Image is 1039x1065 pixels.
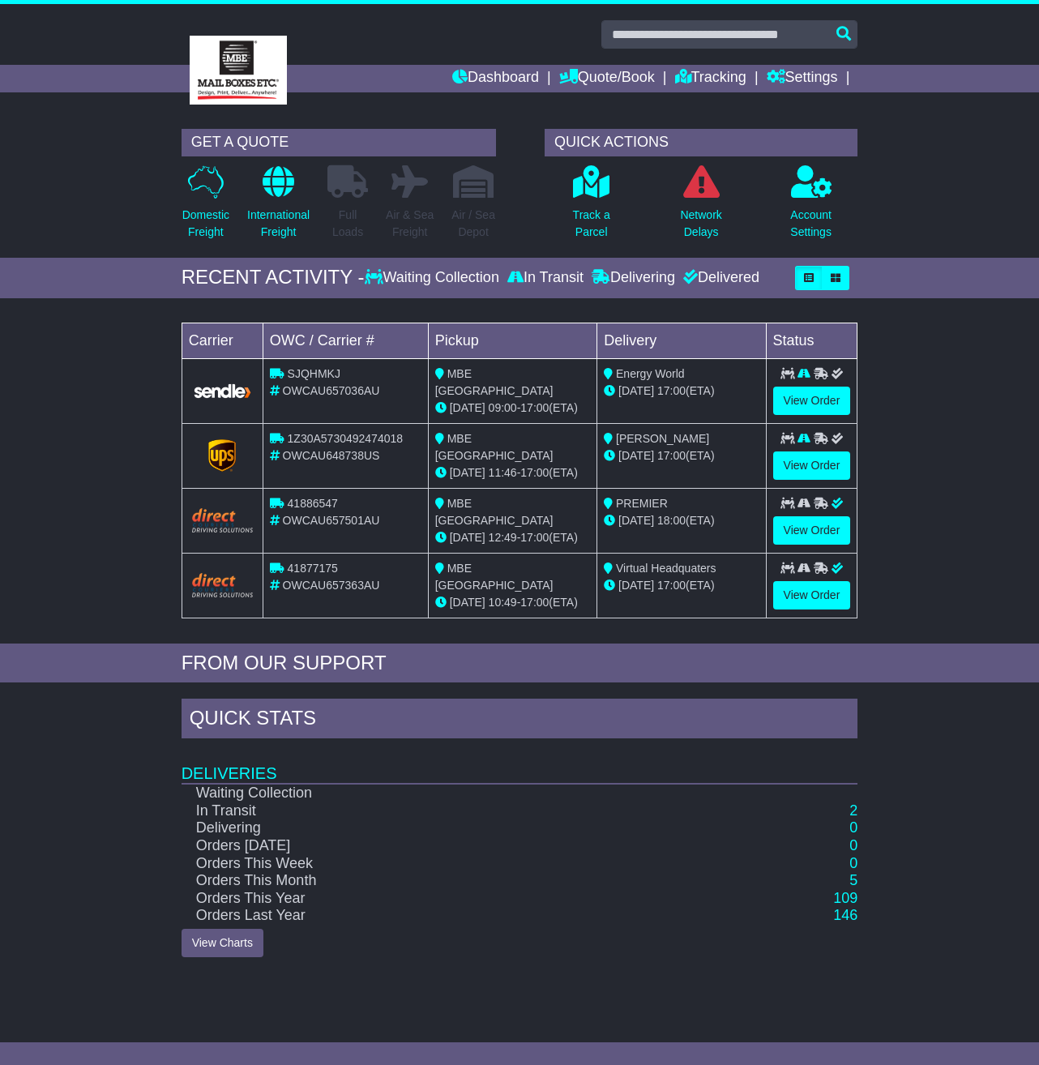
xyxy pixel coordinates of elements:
[288,497,338,510] span: 41886547
[182,872,707,890] td: Orders This Month
[450,596,485,609] span: [DATE]
[680,207,721,241] p: Network Delays
[618,579,654,592] span: [DATE]
[182,784,707,802] td: Waiting Collection
[365,269,503,287] div: Waiting Collection
[182,855,707,873] td: Orders This Week
[604,383,759,400] div: (ETA)
[520,596,549,609] span: 17:00
[616,497,668,510] span: PREMIER
[618,514,654,527] span: [DATE]
[616,562,716,575] span: Virtual Headquaters
[435,497,554,527] span: MBE [GEOGRAPHIC_DATA]
[833,890,857,906] a: 109
[435,464,590,481] div: - (ETA)
[386,207,434,241] p: Air & Sea Freight
[192,508,253,532] img: Direct.png
[679,269,759,287] div: Delivered
[283,384,380,397] span: OWCAU657036AU
[182,742,858,784] td: Deliveries
[849,819,857,836] a: 0
[767,65,838,92] a: Settings
[435,400,590,417] div: - (ETA)
[604,512,759,529] div: (ETA)
[597,323,766,358] td: Delivery
[182,652,858,675] div: FROM OUR SUPPORT
[451,207,495,241] p: Air / Sea Depot
[182,129,496,156] div: GET A QUOTE
[489,596,517,609] span: 10:49
[283,579,380,592] span: OWCAU657363AU
[450,466,485,479] span: [DATE]
[435,594,590,611] div: - (ETA)
[849,837,857,853] a: 0
[435,562,554,592] span: MBE [GEOGRAPHIC_DATA]
[657,514,686,527] span: 18:00
[452,65,539,92] a: Dashboard
[616,367,685,380] span: Energy World
[489,466,517,479] span: 11:46
[182,266,365,289] div: RECENT ACTIVITY -
[503,269,588,287] div: In Transit
[435,529,590,546] div: - (ETA)
[849,802,857,819] a: 2
[208,439,236,472] img: GetCarrierServiceLogo
[192,573,253,597] img: Direct.png
[182,890,707,908] td: Orders This Year
[263,323,428,358] td: OWC / Carrier #
[283,514,380,527] span: OWCAU657501AU
[182,819,707,837] td: Delivering
[849,872,857,888] a: 5
[766,323,857,358] td: Status
[520,466,549,479] span: 17:00
[288,562,338,575] span: 41877175
[288,432,403,445] span: 1Z30A5730492474018
[182,837,707,855] td: Orders [DATE]
[559,65,655,92] a: Quote/Book
[246,165,310,250] a: InternationalFreight
[327,207,368,241] p: Full Loads
[428,323,596,358] td: Pickup
[435,432,554,462] span: MBE [GEOGRAPHIC_DATA]
[247,207,310,241] p: International Freight
[790,207,832,241] p: Account Settings
[675,65,746,92] a: Tracking
[773,516,851,545] a: View Order
[288,367,340,380] span: SJQHMKJ
[520,531,549,544] span: 17:00
[604,447,759,464] div: (ETA)
[182,323,263,358] td: Carrier
[657,579,686,592] span: 17:00
[182,929,263,957] a: View Charts
[489,401,517,414] span: 09:00
[572,165,611,250] a: Track aParcel
[520,401,549,414] span: 17:00
[616,432,709,445] span: [PERSON_NAME]
[489,531,517,544] span: 12:49
[182,165,230,250] a: DomesticFreight
[545,129,857,156] div: QUICK ACTIONS
[192,383,253,400] img: GetCarrierServiceLogo
[182,907,707,925] td: Orders Last Year
[657,384,686,397] span: 17:00
[182,802,707,820] td: In Transit
[573,207,610,241] p: Track a Parcel
[435,367,554,397] span: MBE [GEOGRAPHIC_DATA]
[773,581,851,609] a: View Order
[588,269,679,287] div: Delivering
[773,451,851,480] a: View Order
[182,207,229,241] p: Domestic Freight
[604,577,759,594] div: (ETA)
[450,531,485,544] span: [DATE]
[618,449,654,462] span: [DATE]
[789,165,832,250] a: AccountSettings
[657,449,686,462] span: 17:00
[679,165,722,250] a: NetworkDelays
[773,387,851,415] a: View Order
[450,401,485,414] span: [DATE]
[618,384,654,397] span: [DATE]
[833,907,857,923] a: 146
[849,855,857,871] a: 0
[182,699,858,742] div: Quick Stats
[283,449,380,462] span: OWCAU648738US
